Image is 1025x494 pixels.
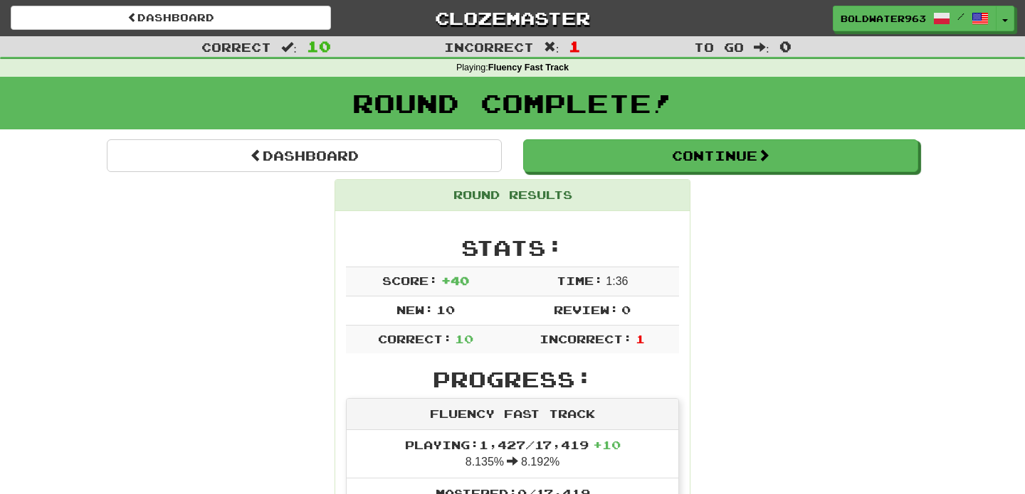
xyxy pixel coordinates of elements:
span: Incorrect: [540,332,632,345]
a: Clozemaster [352,6,673,31]
span: To go [694,40,744,54]
span: Review: [554,303,619,316]
span: 1 : 36 [606,275,628,287]
span: + 10 [593,438,621,451]
span: + 40 [441,274,469,287]
span: 0 [779,38,792,55]
span: Incorrect [444,40,534,54]
span: Score: [382,274,438,287]
strong: Fluency Fast Track [488,63,569,73]
span: New: [396,303,433,316]
h2: Stats: [346,236,679,259]
span: Correct [201,40,271,54]
span: BoldWater963 [841,12,926,25]
h2: Progress: [346,367,679,391]
span: 10 [307,38,331,55]
span: 10 [455,332,473,345]
span: Correct: [378,332,452,345]
a: Dashboard [11,6,331,30]
span: Playing: 1,427 / 17,419 [405,438,621,451]
span: 0 [621,303,631,316]
span: : [754,41,769,53]
span: 1 [569,38,581,55]
a: BoldWater963 / [833,6,997,31]
span: 10 [436,303,455,316]
div: Round Results [335,180,690,211]
span: / [957,11,964,21]
span: 1 [636,332,645,345]
span: : [544,41,559,53]
li: 8.135% 8.192% [347,430,678,478]
button: Continue [523,139,918,172]
div: Fluency Fast Track [347,399,678,430]
h1: Round Complete! [5,89,1020,117]
span: Time: [557,274,603,287]
a: Dashboard [107,139,502,172]
span: : [281,41,297,53]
